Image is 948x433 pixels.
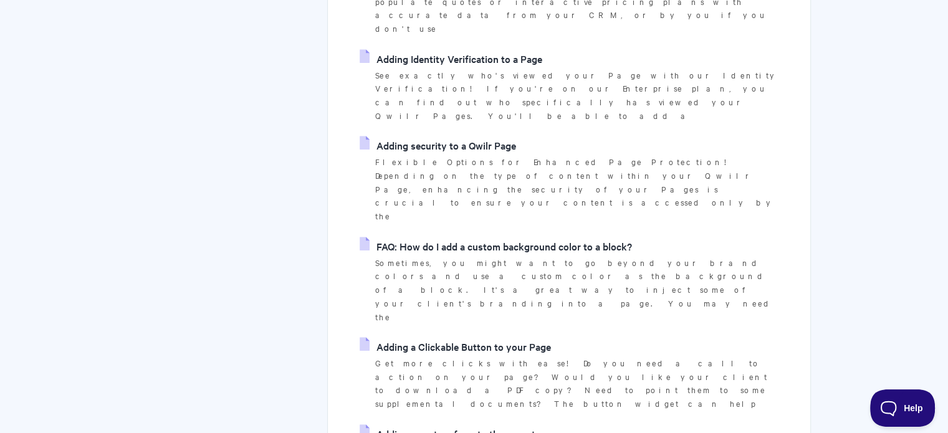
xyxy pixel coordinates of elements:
[375,356,778,411] p: Get more clicks with ease! Do you need a call to action on your page? Would you like your client ...
[360,237,631,255] a: FAQ: How do I add a custom background color to a block?
[375,69,778,123] p: See exactly who's viewed your Page with our Identity Verification! If you're on our Enterprise pl...
[360,337,550,356] a: Adding a Clickable Button to your Page
[360,136,515,155] a: Adding security to a Qwilr Page
[375,256,778,324] p: Sometimes, you might want to go beyond your brand colors and use a custom color as the background...
[870,389,936,427] iframe: Toggle Customer Support
[360,49,542,68] a: Adding Identity Verification to a Page
[375,155,778,223] p: Flexible Options for Enhanced Page Protection! Depending on the type of content within your Qwilr...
